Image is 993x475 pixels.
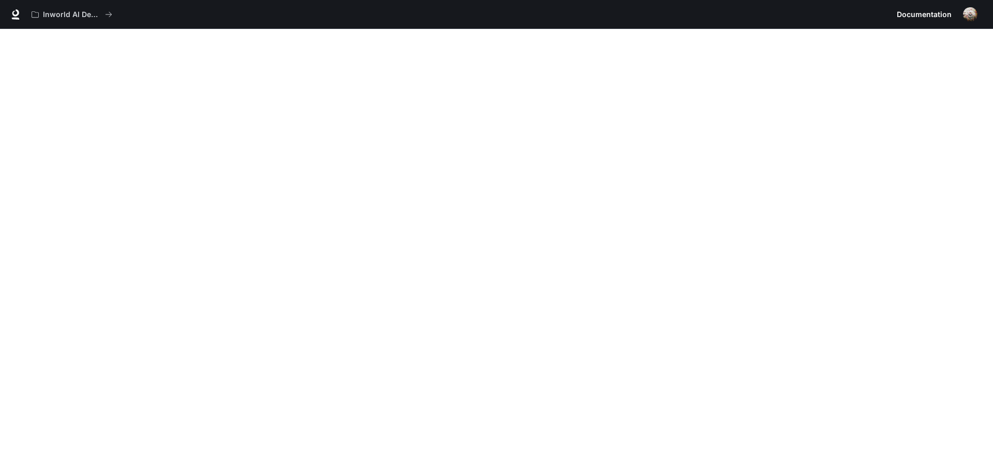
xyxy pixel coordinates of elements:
button: User avatar [960,4,981,25]
p: Inworld AI Demos [43,10,101,19]
span: Documentation [897,8,952,21]
img: User avatar [963,7,977,22]
button: All workspaces [27,4,117,25]
a: Documentation [893,4,956,25]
